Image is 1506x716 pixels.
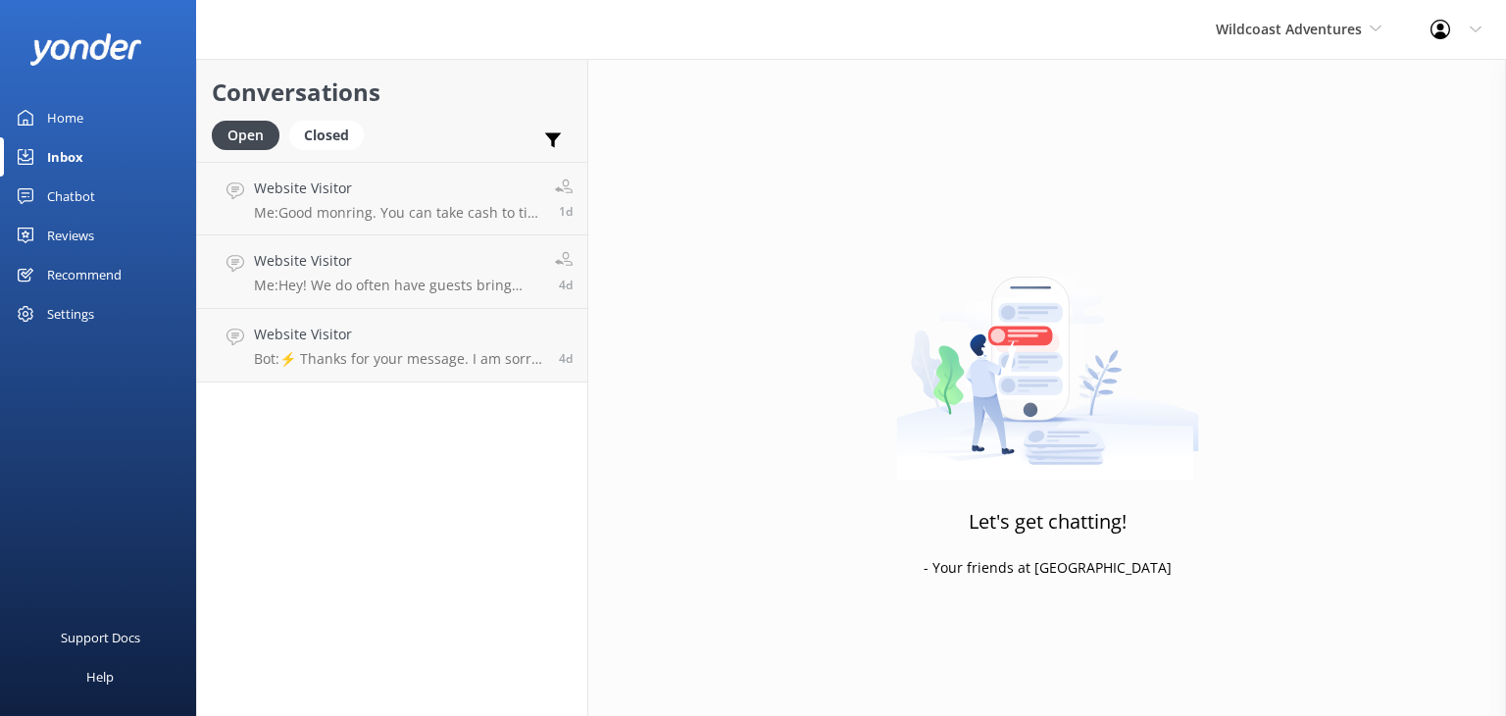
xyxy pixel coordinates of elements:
div: Chatbot [47,177,95,216]
div: Inbox [47,137,83,177]
p: Bot: ⚡ Thanks for your message. I am sorry I don't have that answer for you. You're welcome to ke... [254,350,544,368]
a: Open [212,124,289,145]
h4: Website Visitor [254,324,544,345]
h4: Website Visitor [254,178,540,199]
div: Help [86,657,114,696]
a: Website VisitorMe:Good monring. You can take cash to tip your guides up in camp or you can use a ... [197,162,587,235]
span: Sep 07 2025 12:42pm (UTC -07:00) America/Tijuana [559,277,573,293]
img: artwork of a man stealing a conversation from at giant smartphone [896,235,1199,481]
p: Me: Hey! We do often have guests bring small carry on suitcases for Orca Camp. When you arrive at... [254,277,540,294]
a: Website VisitorMe:Hey! We do often have guests bring small carry on suitcases for Orca Camp. When... [197,235,587,309]
div: Home [47,98,83,137]
div: Support Docs [61,618,140,657]
p: - Your friends at [GEOGRAPHIC_DATA] [924,557,1172,579]
span: Sep 10 2025 10:19am (UTC -07:00) America/Tijuana [559,203,573,220]
div: Recommend [47,255,122,294]
h2: Conversations [212,74,573,111]
div: Settings [47,294,94,333]
span: Sep 07 2025 09:45am (UTC -07:00) America/Tijuana [559,350,573,367]
img: yonder-white-logo.png [29,33,142,66]
a: Website VisitorBot:⚡ Thanks for your message. I am sorry I don't have that answer for you. You're... [197,309,587,383]
span: Wildcoast Adventures [1216,20,1362,38]
div: Reviews [47,216,94,255]
a: Closed [289,124,374,145]
div: Closed [289,121,364,150]
h4: Website Visitor [254,250,540,272]
div: Open [212,121,279,150]
p: Me: Good monring. You can take cash to tip your guides up in camp or you can use a card at the en... [254,204,540,222]
h3: Let's get chatting! [969,506,1127,537]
